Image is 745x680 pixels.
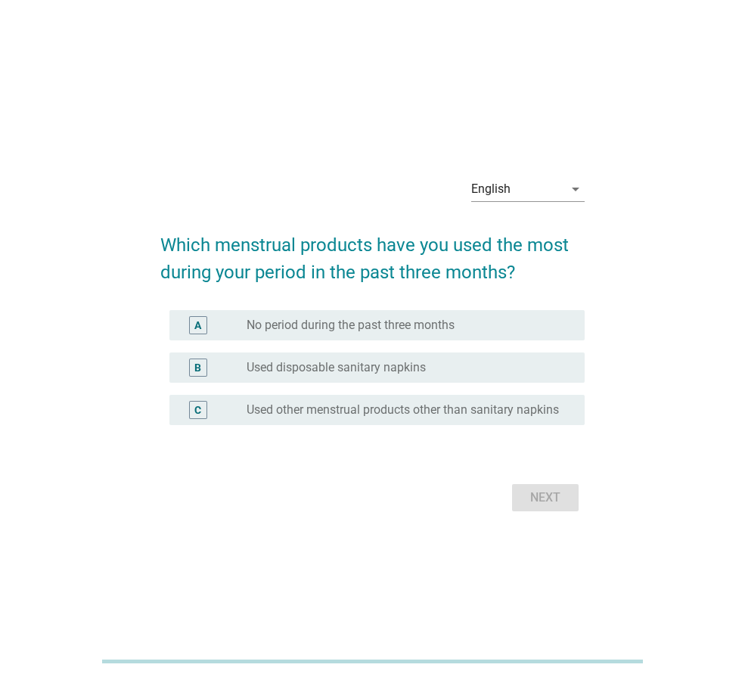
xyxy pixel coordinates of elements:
i: arrow_drop_down [567,180,585,198]
div: B [194,359,201,375]
label: Used other menstrual products other than sanitary napkins [247,402,559,418]
div: English [471,182,511,196]
h2: Which menstrual products have you used the most during your period in the past three months? [160,216,585,286]
div: A [194,317,201,333]
label: Used disposable sanitary napkins [247,360,426,375]
label: No period during the past three months [247,318,455,333]
div: C [194,402,201,418]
